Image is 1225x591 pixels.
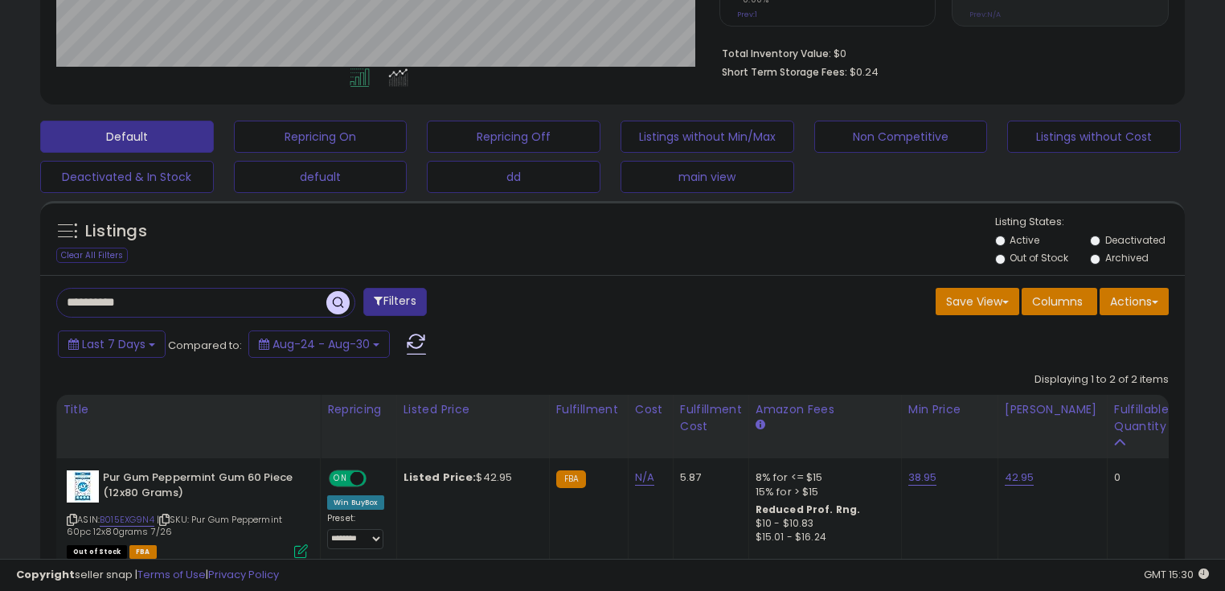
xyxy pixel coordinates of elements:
[814,121,988,153] button: Non Competitive
[58,330,166,358] button: Last 7 Days
[327,495,384,510] div: Win BuyBox
[621,121,794,153] button: Listings without Min/Max
[404,401,543,418] div: Listed Price
[756,531,889,544] div: $15.01 - $16.24
[404,470,477,485] b: Listed Price:
[680,401,742,435] div: Fulfillment Cost
[1114,470,1164,485] div: 0
[1034,372,1169,388] div: Displaying 1 to 2 of 2 items
[100,513,154,527] a: B015EXG9N4
[67,513,282,537] span: | SKU: Pur Gum Peppermint 60pc 12x80grams 7/26
[208,567,279,582] a: Privacy Policy
[722,65,847,79] b: Short Term Storage Fees:
[556,401,621,418] div: Fulfillment
[850,64,879,80] span: $0.24
[635,401,666,418] div: Cost
[327,513,384,549] div: Preset:
[1100,288,1169,315] button: Actions
[969,10,1001,19] small: Prev: N/A
[16,568,279,583] div: seller snap | |
[234,121,408,153] button: Repricing On
[327,401,390,418] div: Repricing
[272,336,370,352] span: Aug-24 - Aug-30
[330,472,350,486] span: ON
[56,248,128,263] div: Clear All Filters
[1005,470,1034,486] a: 42.95
[40,121,214,153] button: Default
[1032,293,1083,310] span: Columns
[756,418,765,433] small: Amazon Fees.
[129,545,157,559] span: FBA
[1144,567,1209,582] span: 2025-09-8 15:30 GMT
[103,470,298,504] b: Pur Gum Peppermint Gum 60 Piece (12x80 Grams)
[1005,401,1100,418] div: [PERSON_NAME]
[635,470,654,486] a: N/A
[756,485,889,499] div: 15% for > $15
[427,121,600,153] button: Repricing Off
[67,470,99,503] img: 517M4kzRneL._SL40_.jpg
[364,472,390,486] span: OFF
[40,161,214,193] button: Deactivated & In Stock
[1010,233,1039,247] label: Active
[1007,121,1181,153] button: Listings without Cost
[234,161,408,193] button: defualt
[936,288,1019,315] button: Save View
[1105,233,1166,247] label: Deactivated
[737,10,757,19] small: Prev: 1
[756,517,889,531] div: $10 - $10.83
[756,503,861,516] b: Reduced Prof. Rng.
[248,330,390,358] button: Aug-24 - Aug-30
[82,336,145,352] span: Last 7 Days
[908,470,937,486] a: 38.95
[756,401,895,418] div: Amazon Fees
[556,470,586,488] small: FBA
[1022,288,1097,315] button: Columns
[680,470,736,485] div: 5.87
[85,220,147,243] h5: Listings
[363,288,426,316] button: Filters
[995,215,1186,230] p: Listing States:
[1010,251,1068,265] label: Out of Stock
[63,401,313,418] div: Title
[722,47,831,60] b: Total Inventory Value:
[168,338,242,353] span: Compared to:
[404,470,537,485] div: $42.95
[1114,401,1170,435] div: Fulfillable Quantity
[137,567,206,582] a: Terms of Use
[1105,251,1149,265] label: Archived
[16,567,75,582] strong: Copyright
[427,161,600,193] button: dd
[67,545,127,559] span: All listings that are currently out of stock and unavailable for purchase on Amazon
[722,43,1157,62] li: $0
[908,401,991,418] div: Min Price
[67,470,308,556] div: ASIN:
[756,470,889,485] div: 8% for <= $15
[621,161,794,193] button: main view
